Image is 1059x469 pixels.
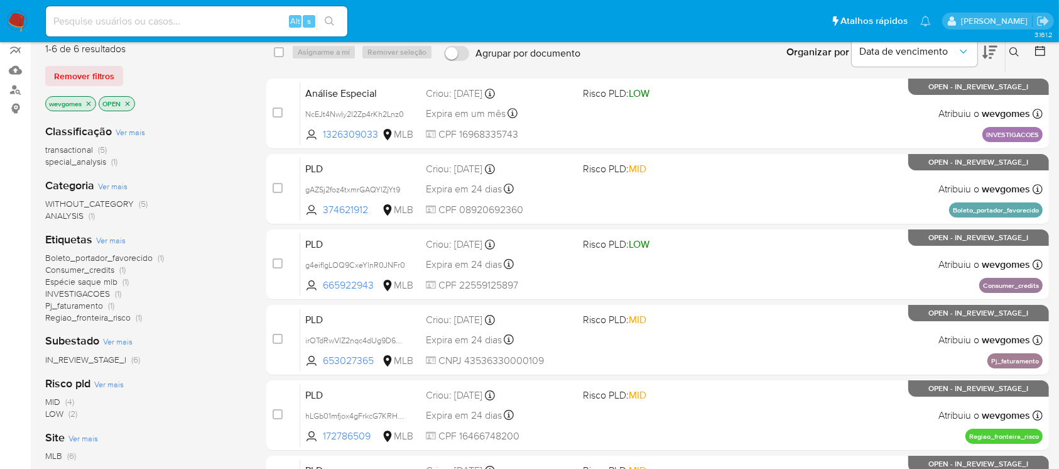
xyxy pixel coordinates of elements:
p: weverton.gomes@mercadopago.com.br [961,15,1032,27]
a: Sair [1036,14,1050,28]
a: Notificações [920,16,931,26]
span: Atalhos rápidos [840,14,908,28]
span: s [307,15,311,27]
span: 3.161.2 [1035,30,1053,40]
button: search-icon [317,13,342,30]
span: Alt [290,15,300,27]
input: Pesquise usuários ou casos... [46,13,347,30]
